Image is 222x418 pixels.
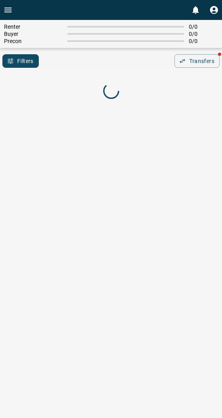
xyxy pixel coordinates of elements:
[4,24,62,30] span: Renter
[4,38,62,44] span: Precon
[189,31,218,37] span: 0 / 0
[4,31,62,37] span: Buyer
[174,54,220,68] button: Transfers
[2,54,39,68] button: Filters
[189,24,218,30] span: 0 / 0
[206,2,222,18] button: Profile
[189,38,218,44] span: 0 / 0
